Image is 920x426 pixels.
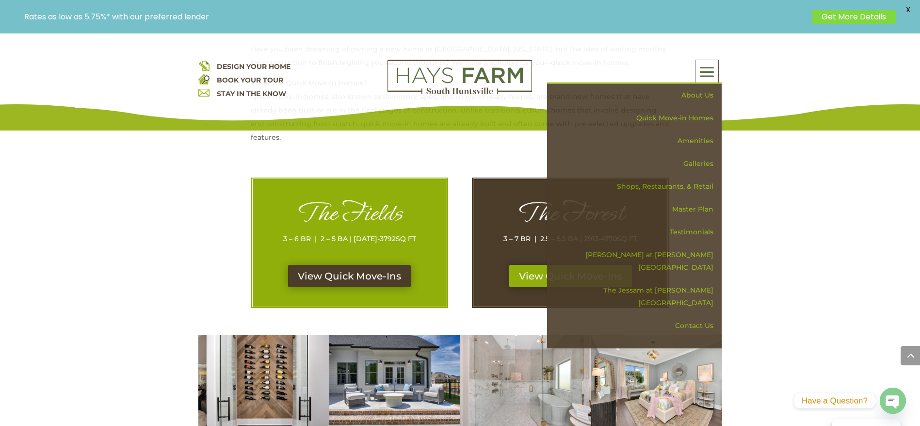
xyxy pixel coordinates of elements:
[554,221,722,244] a: Testimonials
[554,84,722,107] a: About Us
[217,76,283,84] a: BOOK YOUR TOUR
[554,244,722,279] a: [PERSON_NAME] at [PERSON_NAME][GEOGRAPHIC_DATA]
[812,10,896,24] a: Get More Details
[493,198,648,232] h1: The Forest
[554,279,722,314] a: The Jessam at [PERSON_NAME][GEOGRAPHIC_DATA]
[509,265,632,287] a: View Quick Move-Ins
[554,314,722,337] a: Contact Us
[24,12,807,21] p: Rates as low as 5.75%* with our preferred lender
[901,2,915,17] span: X
[554,130,722,152] a: Amenities
[288,265,411,287] a: View Quick Move-Ins
[554,107,722,130] a: Quick Move-in Homes
[272,198,427,232] h1: The Fields
[554,152,722,175] a: Galleries
[217,62,291,71] a: DESIGN YOUR HOME
[396,234,416,243] span: SQ FT
[387,88,532,97] a: hays farm homes huntsville development
[387,60,532,95] img: Logo
[283,234,396,243] span: 3 – 6 BR | 2 – 5 BA | [DATE]-3792
[554,198,722,221] a: Master Plan
[493,232,648,246] p: 3 – 7 BR | 2.5 – 5.5 BA | 2913-4770
[198,60,210,71] img: design your home
[217,89,286,98] a: STAY IN THE KNOW
[554,175,722,198] a: Shops, Restaurants, & Retail
[198,73,210,84] img: book your home tour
